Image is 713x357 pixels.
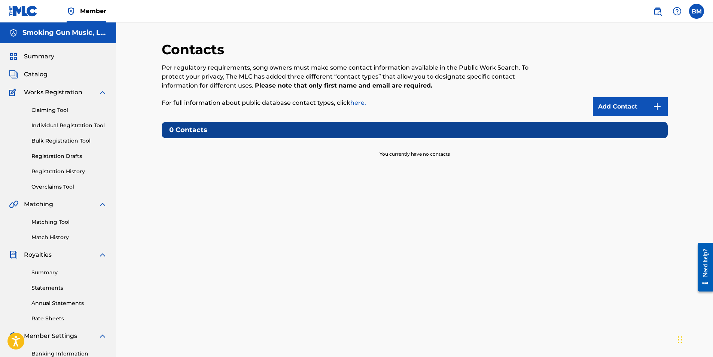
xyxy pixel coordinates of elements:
[350,99,366,106] a: here.
[9,70,18,79] img: Catalog
[98,88,107,97] img: expand
[9,200,18,209] img: Matching
[593,97,668,116] a: Add Contact
[31,106,107,114] a: Claiming Tool
[24,70,48,79] span: Catalog
[31,168,107,176] a: Registration History
[31,284,107,292] a: Statements
[162,41,228,58] h2: Contacts
[9,52,54,61] a: SummarySummary
[9,332,18,341] img: Member Settings
[67,7,76,16] img: Top Rightsholder
[676,321,713,357] iframe: Chat Widget
[678,329,682,351] div: Drag
[689,4,704,19] div: User Menu
[24,88,82,97] span: Works Registration
[162,63,551,90] p: Per regulatory requirements, song owners must make some contact information available in the Publ...
[80,7,106,15] span: Member
[98,250,107,259] img: expand
[24,200,53,209] span: Matching
[24,332,77,341] span: Member Settings
[31,218,107,226] a: Matching Tool
[9,250,18,259] img: Royalties
[650,4,665,19] a: Public Search
[162,98,551,107] p: For full information about public database contact types, click
[31,299,107,307] a: Annual Statements
[31,269,107,277] a: Summary
[673,7,682,16] img: help
[98,200,107,209] img: expand
[31,315,107,323] a: Rate Sheets
[22,28,107,37] h5: Smoking Gun Music, LLC
[9,6,38,16] img: MLC Logo
[9,70,48,79] a: CatalogCatalog
[24,250,52,259] span: Royalties
[670,4,685,19] div: Help
[255,82,432,89] strong: Please note that only first name and email are required.
[380,142,450,158] p: You currently have no contacts
[692,237,713,297] iframe: Resource Center
[31,152,107,160] a: Registration Drafts
[9,88,19,97] img: Works Registration
[31,183,107,191] a: Overclaims Tool
[653,7,662,16] img: search
[24,52,54,61] span: Summary
[98,332,107,341] img: expand
[162,122,668,138] h5: 0 Contacts
[9,52,18,61] img: Summary
[31,137,107,145] a: Bulk Registration Tool
[653,102,662,111] img: 9d2ae6d4665cec9f34b9.svg
[9,28,18,37] img: Accounts
[31,122,107,129] a: Individual Registration Tool
[31,234,107,241] a: Match History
